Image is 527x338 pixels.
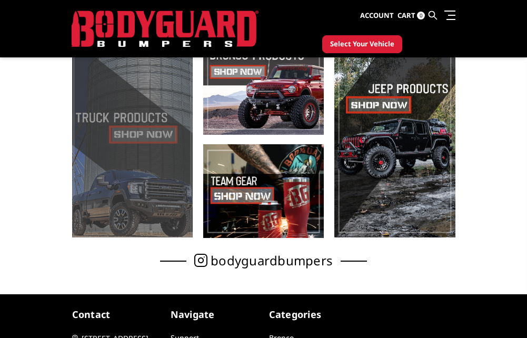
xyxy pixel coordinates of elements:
[474,287,527,338] iframe: Chat Widget
[417,12,425,19] span: 0
[397,11,415,20] span: Cart
[171,307,258,322] h5: Navigate
[72,11,258,47] img: BODYGUARD BUMPERS
[72,307,160,322] h5: contact
[397,2,425,30] a: Cart 0
[330,39,394,49] span: Select Your Vehicle
[269,307,357,322] h5: Categories
[360,11,394,20] span: Account
[211,255,333,266] span: bodyguardbumpers
[322,35,402,53] button: Select Your Vehicle
[360,2,394,30] a: Account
